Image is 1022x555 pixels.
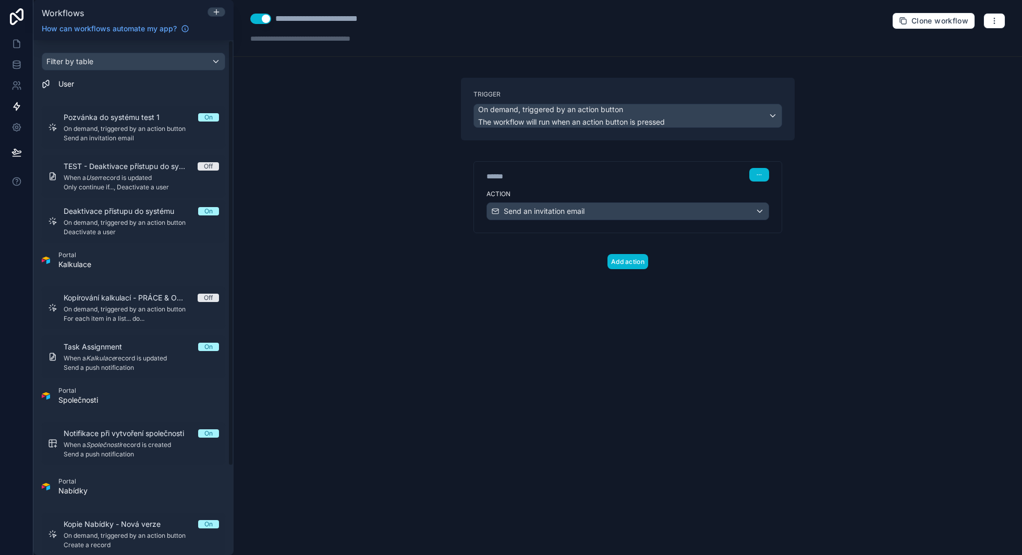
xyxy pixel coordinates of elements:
[504,206,585,216] span: Send an invitation email
[911,16,968,26] span: Clone workflow
[38,23,193,34] a: How can workflows automate my app?
[478,117,665,126] span: The workflow will run when an action button is pressed
[473,104,782,128] button: On demand, triggered by an action buttonThe workflow will run when an action button is pressed
[486,202,769,220] button: Send an invitation email
[607,254,648,269] button: Add action
[473,90,782,99] label: Trigger
[42,23,177,34] span: How can workflows automate my app?
[42,8,84,18] span: Workflows
[478,104,623,115] span: On demand, triggered by an action button
[892,13,975,29] button: Clone workflow
[486,190,769,198] label: Action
